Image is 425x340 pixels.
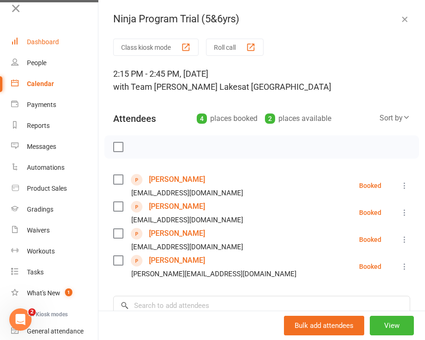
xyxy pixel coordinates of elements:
[359,182,381,189] div: Booked
[11,136,99,157] a: Messages
[27,206,53,213] div: Gradings
[27,80,54,87] div: Calendar
[149,172,205,187] a: [PERSON_NAME]
[197,113,207,124] div: 4
[65,288,72,296] span: 1
[380,112,410,124] div: Sort by
[113,296,410,315] input: Search to add attendees
[284,316,364,335] button: Bulk add attendees
[27,247,55,255] div: Workouts
[131,214,243,226] div: [EMAIL_ADDRESS][DOMAIN_NAME]
[11,32,99,53] a: Dashboard
[27,101,56,108] div: Payments
[131,268,296,280] div: [PERSON_NAME][EMAIL_ADDRESS][DOMAIN_NAME]
[27,227,50,234] div: Waivers
[27,268,44,276] div: Tasks
[359,263,381,270] div: Booked
[206,39,264,56] button: Roll call
[28,308,36,316] span: 2
[11,283,99,304] a: What's New1
[242,82,331,92] span: at [GEOGRAPHIC_DATA]
[149,226,205,241] a: [PERSON_NAME]
[11,220,99,241] a: Waivers
[27,289,60,297] div: What's New
[131,241,243,253] div: [EMAIL_ADDRESS][DOMAIN_NAME]
[11,94,99,115] a: Payments
[11,53,99,73] a: People
[27,143,56,150] div: Messages
[27,327,84,335] div: General attendance
[149,253,205,268] a: [PERSON_NAME]
[11,241,99,262] a: Workouts
[265,112,331,125] div: places available
[359,236,381,243] div: Booked
[9,308,32,331] iframe: Intercom live chat
[27,164,64,171] div: Automations
[27,38,59,46] div: Dashboard
[11,115,99,136] a: Reports
[370,316,414,335] button: View
[113,82,242,92] span: with Team [PERSON_NAME] Lakes
[149,199,205,214] a: [PERSON_NAME]
[131,187,243,199] div: [EMAIL_ADDRESS][DOMAIN_NAME]
[11,178,99,199] a: Product Sales
[98,13,425,25] div: Ninja Program Trial (5&6yrs)
[11,157,99,178] a: Automations
[359,209,381,216] div: Booked
[11,199,99,220] a: Gradings
[27,185,67,192] div: Product Sales
[27,59,46,67] div: People
[113,39,199,56] button: Class kiosk mode
[113,112,156,125] div: Attendees
[11,73,99,94] a: Calendar
[11,262,99,283] a: Tasks
[265,113,275,124] div: 2
[27,122,50,129] div: Reports
[113,67,410,93] div: 2:15 PM - 2:45 PM, [DATE]
[197,112,258,125] div: places booked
